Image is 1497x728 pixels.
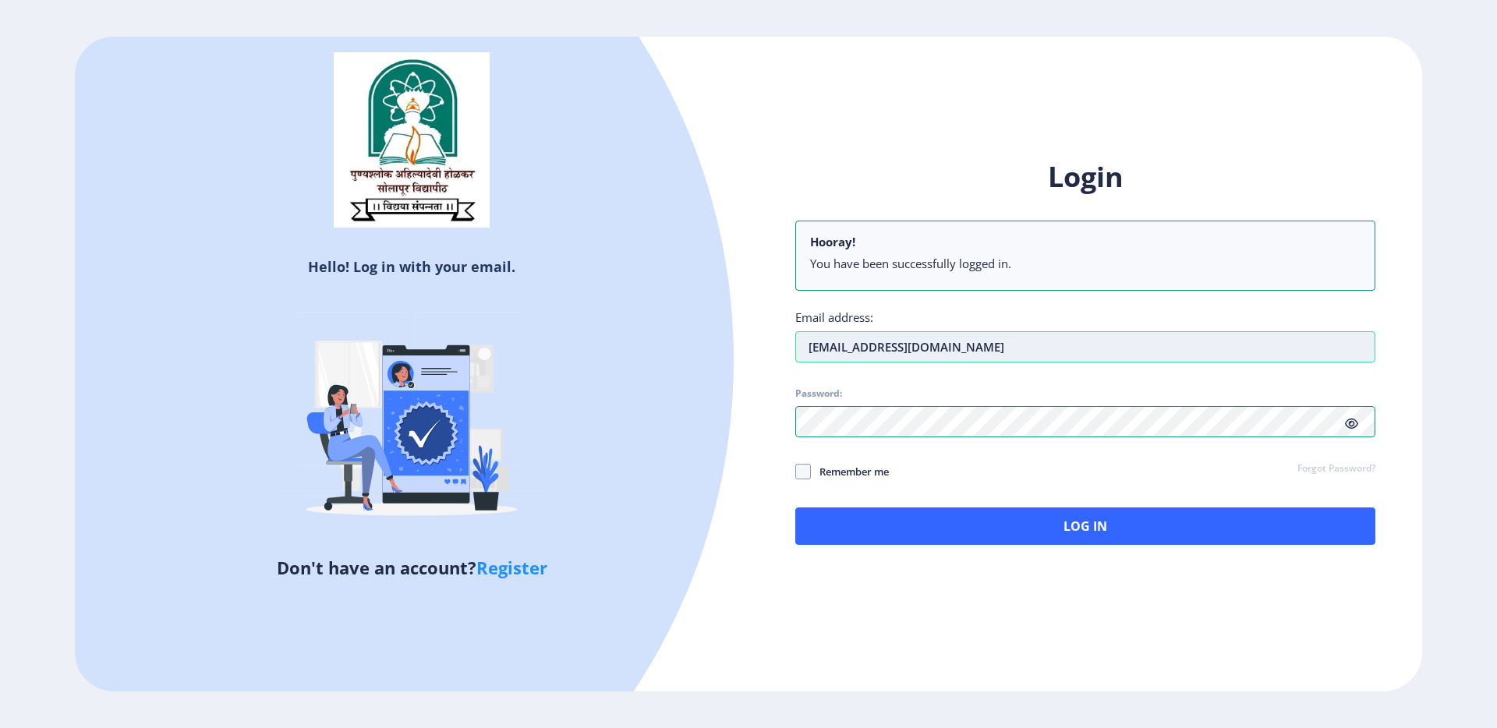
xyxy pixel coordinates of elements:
h1: Login [795,158,1375,196]
img: sulogo.png [334,52,490,228]
b: Hooray! [810,234,855,249]
li: You have been successfully logged in. [810,256,1361,271]
input: Email address [795,331,1375,362]
span: Remember me [811,462,889,481]
button: Log In [795,507,1375,545]
a: Register [476,556,547,579]
label: Email address: [795,309,873,325]
h5: Don't have an account? [87,555,737,580]
a: Forgot Password? [1297,462,1375,476]
img: Verified-rafiki.svg [275,282,548,555]
label: Password: [795,387,842,400]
